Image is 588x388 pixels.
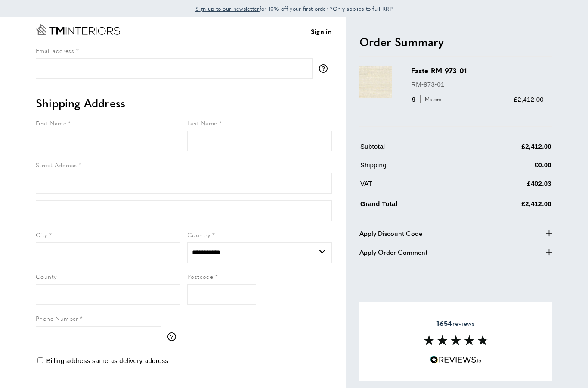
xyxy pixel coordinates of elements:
[36,46,74,55] span: Email address
[359,34,552,50] h2: Order Summary
[195,4,260,13] a: Sign up to our newsletter
[360,178,466,195] td: VAT
[359,66,392,98] img: Faste RM 973 01
[467,160,551,177] td: £0.00
[195,5,260,13] span: Sign up to our newsletter
[36,119,66,127] span: First Name
[360,160,466,177] td: Shipping
[430,356,482,364] img: Reviews.io 5 stars
[411,94,444,105] div: 9
[467,178,551,195] td: £402.03
[319,64,332,73] button: More information
[467,141,551,158] td: £2,412.00
[37,357,43,363] input: Billing address same as delivery address
[36,95,332,111] h2: Shipping Address
[359,228,422,238] span: Apply Discount Code
[311,26,332,37] a: Sign in
[195,5,393,13] span: for 10% off your first order *Only applies to full RRP
[424,335,488,345] img: Reviews section
[36,24,120,35] a: Go to Home page
[360,141,466,158] td: Subtotal
[36,314,78,322] span: Phone Number
[411,79,544,90] p: RM-973-01
[436,319,475,328] span: reviews
[411,66,544,75] h3: Faste RM 973 01
[167,332,180,341] button: More information
[187,230,210,239] span: Country
[436,318,452,328] strong: 1654
[187,272,213,281] span: Postcode
[514,96,544,103] span: £2,412.00
[46,357,168,364] span: Billing address same as delivery address
[36,230,47,239] span: City
[187,119,217,127] span: Last Name
[359,247,427,257] span: Apply Order Comment
[36,160,77,169] span: Street Address
[360,197,466,216] td: Grand Total
[467,197,551,216] td: £2,412.00
[420,95,444,103] span: Meters
[36,272,56,281] span: County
